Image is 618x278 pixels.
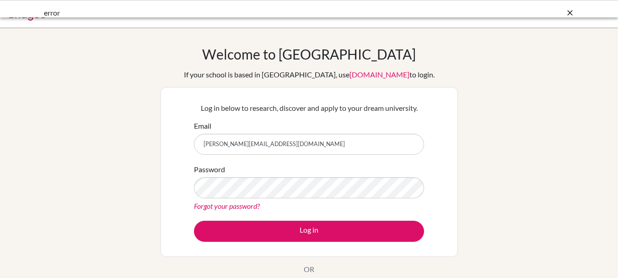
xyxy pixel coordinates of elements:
[194,164,225,175] label: Password
[194,221,424,242] button: Log in
[202,46,416,62] h1: Welcome to [GEOGRAPHIC_DATA]
[194,202,260,210] a: Forgot your password?
[44,7,437,18] div: error
[304,264,314,275] p: OR
[184,69,435,80] div: If your school is based in [GEOGRAPHIC_DATA], use to login.
[349,70,409,79] a: [DOMAIN_NAME]
[194,120,211,131] label: Email
[194,103,424,114] p: Log in below to research, discover and apply to your dream university.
